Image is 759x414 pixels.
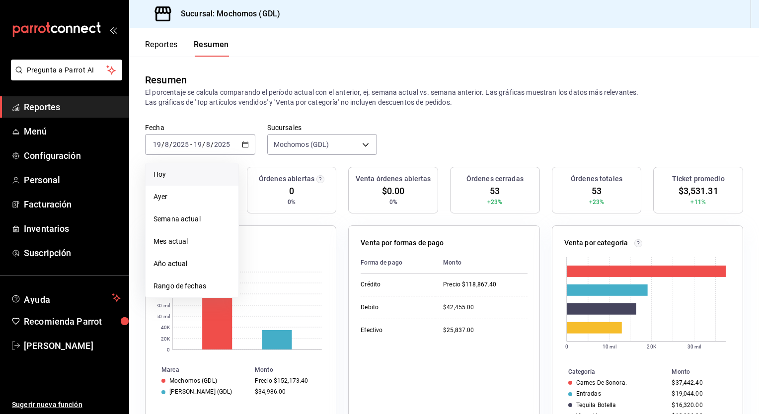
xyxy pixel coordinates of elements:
div: Carnes De Sonora. [576,379,627,386]
div: Efectivo [361,326,427,335]
span: 0 [289,184,294,198]
label: Sucursales [267,124,378,131]
font: Facturación [24,199,72,209]
a: Pregunta a Parrot AI [7,72,122,82]
span: Ayuda [24,292,108,304]
div: Crédito [361,280,427,289]
p: El porcentaje se calcula comparando el período actual con el anterior, ej. semana actual vs. sema... [145,87,743,107]
span: / [161,140,164,148]
text: 10 mil [603,344,616,349]
button: Pregunta a Parrot AI [11,60,122,80]
span: Ayer [153,192,230,202]
span: / [169,140,172,148]
font: Sugerir nueva función [12,401,82,409]
font: [PERSON_NAME] [24,341,93,351]
div: Tequila Botella [576,402,616,409]
div: $16,320.00 [672,402,727,409]
h3: Órdenes abiertas [259,174,314,184]
div: Precio $152,173.40 [255,377,320,384]
th: Marca [146,364,251,375]
input: -- [193,140,202,148]
button: Resumen [194,40,229,57]
font: Reportes [24,102,60,112]
div: Mochomos (GDL) [169,377,217,384]
span: Hoy [153,169,230,180]
span: Pregunta a Parrot AI [27,65,107,75]
font: Inventarios [24,223,69,234]
h3: Órdenes cerradas [466,174,524,184]
h3: Venta órdenes abiertas [356,174,431,184]
text: 0 [167,347,170,352]
span: +23% [589,198,605,207]
div: Resumen [145,72,187,87]
text: 40K [161,325,170,330]
text: 20K [161,336,170,342]
span: 53 [592,184,602,198]
div: $34,986.00 [255,388,320,395]
span: Rango de fechas [153,281,230,291]
font: Reportes [145,40,178,50]
font: Personal [24,175,60,185]
h3: Sucursal: Mochomos (GDL) [173,8,280,20]
div: $19,044.00 [672,390,727,397]
span: +11% [690,198,706,207]
span: / [202,140,205,148]
p: Venta por formas de pago [361,238,444,248]
font: Suscripción [24,248,71,258]
p: Venta por categoría [564,238,628,248]
span: - [190,140,192,148]
h3: Ticket promedio [672,174,725,184]
div: Entradas [576,390,601,397]
input: -- [152,140,161,148]
text: 60 mil [156,314,170,319]
span: Semana actual [153,214,230,224]
text: 0 [565,344,568,349]
div: $37,442.40 [672,379,727,386]
text: 20K [647,344,656,349]
th: Forma de pago [361,252,435,274]
th: Categoría [552,366,668,377]
button: open_drawer_menu [109,26,117,34]
span: $3,531.31 [679,184,718,198]
div: Pestañas de navegación [145,40,229,57]
span: $0.00 [382,184,405,198]
font: Recomienda Parrot [24,316,102,327]
input: -- [164,140,169,148]
span: 53 [490,184,500,198]
div: $25,837.00 [443,326,527,335]
div: Debito [361,303,427,312]
span: Mochomos (GDL) [274,139,329,149]
text: 30 mil [687,344,701,349]
span: Año actual [153,259,230,269]
div: Precio $118,867.40 [443,280,527,289]
th: Monto [251,364,336,375]
input: ---- [172,140,189,148]
span: Mes actual [153,236,230,247]
div: [PERSON_NAME] (GDL) [169,388,232,395]
font: Configuración [24,150,81,161]
th: Monto [435,252,527,274]
div: $42,455.00 [443,303,527,312]
label: Fecha [145,124,255,131]
font: Menú [24,126,47,137]
input: ---- [214,140,230,148]
span: 0% [389,198,397,207]
h3: Órdenes totales [571,174,622,184]
th: Monto [668,366,743,377]
span: +23% [487,198,503,207]
span: / [211,140,214,148]
text: 80 mil [156,303,170,308]
span: 0% [288,198,296,207]
input: -- [206,140,211,148]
